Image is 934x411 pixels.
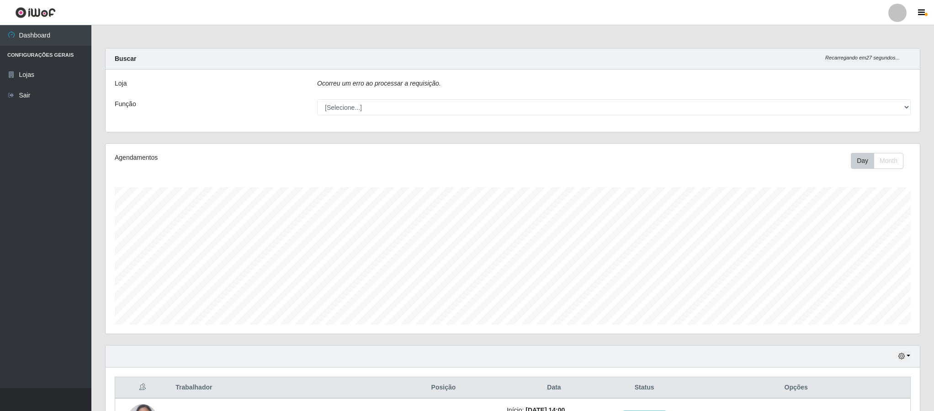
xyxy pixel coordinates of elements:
button: Day [851,153,874,169]
div: First group [851,153,903,169]
th: Trabalhador [170,377,386,399]
th: Posição [386,377,501,399]
th: Data [501,377,607,399]
i: Recarregando em 27 segundos... [825,55,900,60]
label: Função [115,99,136,109]
div: Toolbar with button groups [851,153,911,169]
i: Ocorreu um erro ao processar a requisição. [317,80,441,87]
th: Status [607,377,682,399]
label: Loja [115,79,127,88]
strong: Buscar [115,55,136,62]
img: CoreUI Logo [15,7,56,18]
th: Opções [682,377,910,399]
div: Agendamentos [115,153,438,162]
button: Month [874,153,903,169]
